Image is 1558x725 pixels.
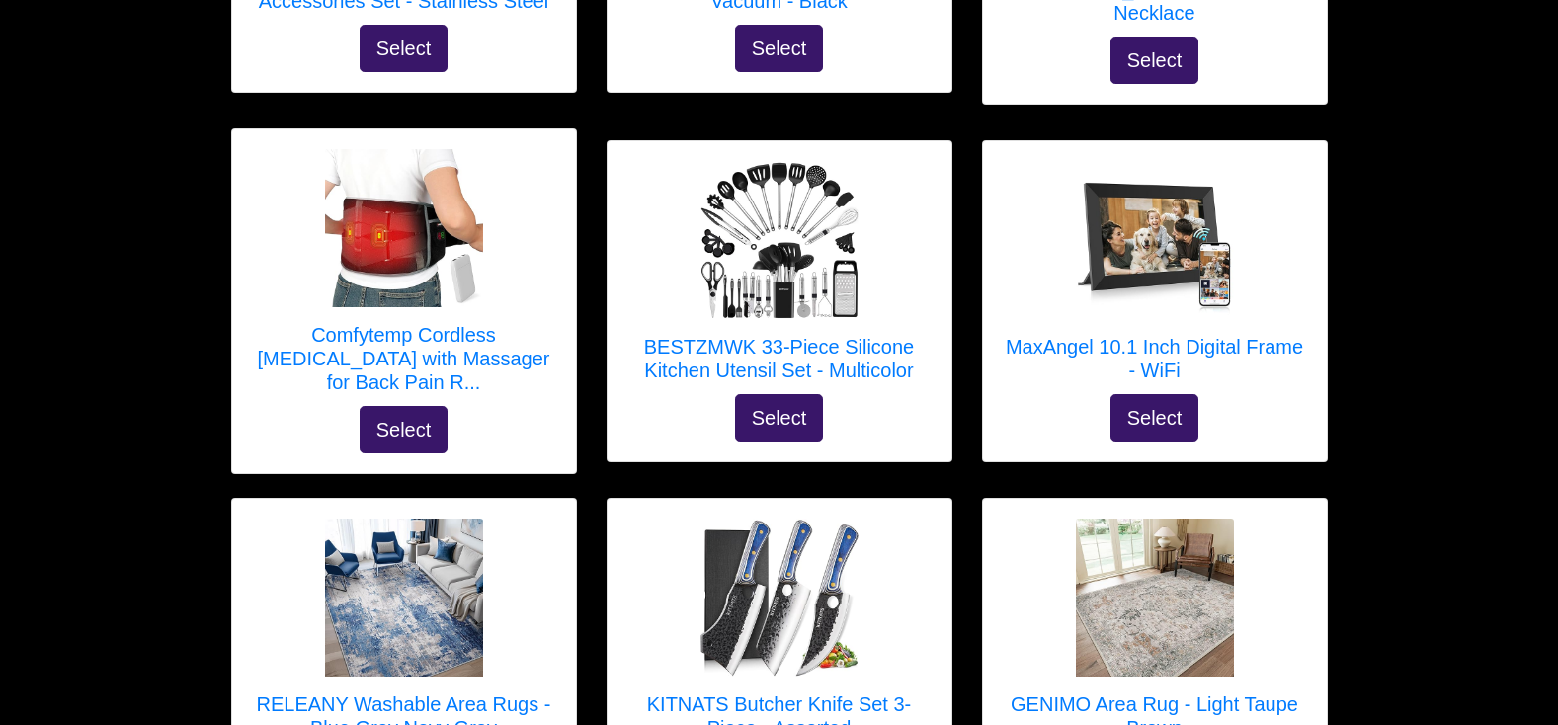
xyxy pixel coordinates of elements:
a: Comfytemp Cordless Heating Pad with Massager for Back Pain Relief, Portable Lower Back Massager F... [252,149,556,406]
button: Select [360,406,449,453]
button: Select [735,25,824,72]
h5: BESTZMWK 33-Piece Silicone Kitchen Utensil Set - Multicolor [627,335,932,382]
img: GENIMO Area Rug - Light Taupe Brown [1076,519,1234,677]
a: BESTZMWK 33-Piece Silicone Kitchen Utensil Set - Multicolor BESTZMWK 33-Piece Silicone Kitchen Ut... [627,161,932,394]
img: BESTZMWK 33-Piece Silicone Kitchen Utensil Set - Multicolor [700,161,859,319]
h5: MaxAngel 10.1 Inch Digital Frame - WiFi [1003,335,1307,382]
h5: Comfytemp Cordless [MEDICAL_DATA] with Massager for Back Pain R... [252,323,556,394]
button: Select [1110,394,1199,442]
button: Select [735,394,824,442]
img: KITNATS Butcher Knife Set 3-Piece - Assorted [700,519,859,677]
button: Select [1110,37,1199,84]
img: MaxAngel 10.1 Inch Digital Frame - WiFi [1076,161,1234,319]
img: RELEANY Washable Area Rugs - Blue Grey Navy Gray [325,519,483,677]
a: MaxAngel 10.1 Inch Digital Frame - WiFi MaxAngel 10.1 Inch Digital Frame - WiFi [1003,161,1307,394]
button: Select [360,25,449,72]
img: Comfytemp Cordless Heating Pad with Massager for Back Pain Relief, Portable Lower Back Massager F... [325,149,483,307]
